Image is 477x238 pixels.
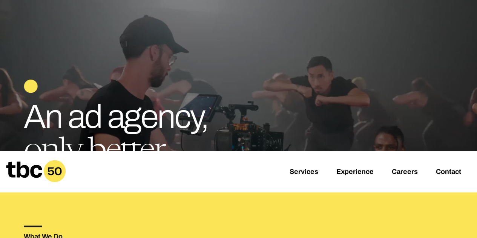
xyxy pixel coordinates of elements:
[436,168,461,177] a: Contact
[24,137,169,170] span: only better.
[392,168,418,177] a: Careers
[24,99,208,135] span: An ad agency,
[290,168,318,177] a: Services
[336,168,374,177] a: Experience
[6,177,66,185] a: Home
